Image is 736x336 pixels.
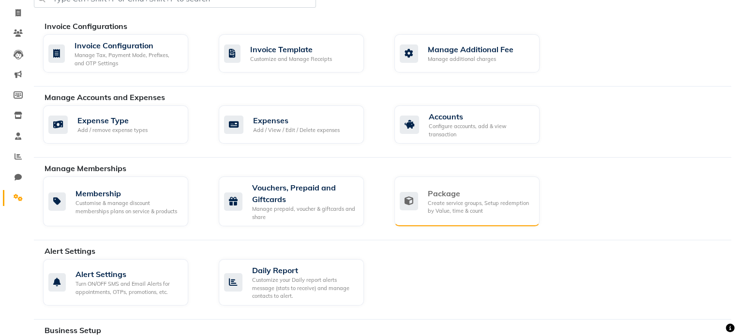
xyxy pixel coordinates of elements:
div: Package [428,188,532,199]
a: Vouchers, Prepaid and GiftcardsManage prepaid, voucher & giftcards and share [219,176,380,226]
a: Expense TypeAdd / remove expense types [43,105,204,144]
a: Alert SettingsTurn ON/OFF SMS and Email Alerts for appointments, OTPs, promotions, etc. [43,259,204,306]
div: Manage prepaid, voucher & giftcards and share [252,205,356,221]
div: Daily Report [252,264,356,276]
div: Customize your Daily report alerts message (stats to receive) and manage contacts to alert. [252,276,356,300]
div: Vouchers, Prepaid and Giftcards [252,182,356,205]
div: Invoice Configuration [75,40,180,51]
div: Membership [75,188,180,199]
div: Invoice Template [250,44,332,55]
div: Alert Settings [75,268,180,280]
div: Manage Tax, Payment Mode, Prefixes, and OTP Settings [75,51,180,67]
div: Customize and Manage Receipts [250,55,332,63]
div: Customise & manage discount memberships plans on service & products [75,199,180,215]
div: Configure accounts, add & view transaction [429,122,532,138]
div: Create service groups, Setup redemption by Value, time & count [428,199,532,215]
a: AccountsConfigure accounts, add & view transaction [394,105,556,144]
a: Daily ReportCustomize your Daily report alerts message (stats to receive) and manage contacts to ... [219,259,380,306]
div: Accounts [429,111,532,122]
a: PackageCreate service groups, Setup redemption by Value, time & count [394,176,556,226]
div: Manage additional charges [428,55,513,63]
a: ExpensesAdd / View / Edit / Delete expenses [219,105,380,144]
div: Turn ON/OFF SMS and Email Alerts for appointments, OTPs, promotions, etc. [75,280,180,296]
a: Invoice TemplateCustomize and Manage Receipts [219,34,380,73]
div: Manage Additional Fee [428,44,513,55]
div: Expense Type [77,115,148,126]
a: Manage Additional FeeManage additional charges [394,34,556,73]
div: Expenses [253,115,340,126]
div: Add / remove expense types [77,126,148,134]
div: Add / View / Edit / Delete expenses [253,126,340,134]
a: MembershipCustomise & manage discount memberships plans on service & products [43,176,204,226]
a: Invoice ConfigurationManage Tax, Payment Mode, Prefixes, and OTP Settings [43,34,204,73]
